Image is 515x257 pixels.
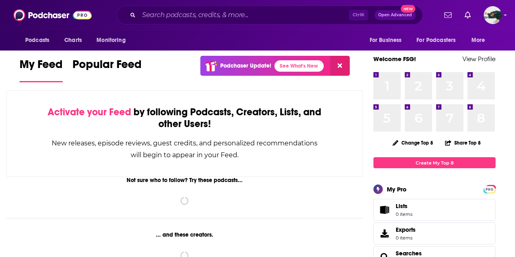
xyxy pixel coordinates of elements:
span: 0 items [396,235,416,241]
span: Exports [396,226,416,233]
span: Lists [396,202,408,210]
span: Lists [396,202,412,210]
a: PRO [484,186,494,192]
a: Show notifications dropdown [441,8,455,22]
span: Logged in as fsg.publicity [484,6,502,24]
a: My Feed [20,57,63,82]
a: View Profile [462,55,495,63]
button: Open AdvancedNew [375,10,416,20]
span: Lists [376,204,392,215]
span: Exports [376,228,392,239]
input: Search podcasts, credits, & more... [139,9,349,22]
span: Activate your Feed [48,106,131,118]
span: Popular Feed [72,57,142,76]
span: For Business [369,35,401,46]
span: Monitoring [96,35,125,46]
div: Not sure who to follow? Try these podcasts... [7,177,363,184]
span: 0 items [396,211,412,217]
a: Charts [59,33,87,48]
div: ... and these creators. [7,231,363,238]
span: Charts [64,35,82,46]
a: Popular Feed [72,57,142,82]
img: Podchaser - Follow, Share and Rate Podcasts [13,7,92,23]
div: by following Podcasts, Creators, Lists, and other Users! [48,106,322,130]
p: Podchaser Update! [220,62,271,69]
div: Search podcasts, credits, & more... [116,6,423,24]
button: open menu [411,33,467,48]
a: Show notifications dropdown [461,8,474,22]
div: New releases, episode reviews, guest credits, and personalized recommendations will begin to appe... [48,137,322,161]
button: Show profile menu [484,6,502,24]
a: Exports [373,222,495,244]
span: Ctrl K [349,10,368,20]
span: More [471,35,485,46]
button: open menu [91,33,136,48]
button: Change Top 8 [388,138,438,148]
span: Podcasts [25,35,49,46]
a: See What's New [274,60,324,72]
button: open menu [20,33,60,48]
a: Welcome FSG! [373,55,416,63]
a: Create My Top 8 [373,157,495,168]
span: New [401,5,415,13]
button: open menu [364,33,412,48]
a: Lists [373,199,495,221]
button: Share Top 8 [445,135,481,151]
span: For Podcasters [416,35,456,46]
a: Searches [396,250,422,257]
button: open menu [466,33,495,48]
div: My Pro [387,185,407,193]
span: My Feed [20,57,63,76]
img: User Profile [484,6,502,24]
span: Open Advanced [378,13,412,17]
